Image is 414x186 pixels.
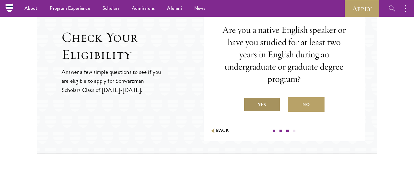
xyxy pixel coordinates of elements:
[210,127,229,134] button: Back
[222,24,347,85] p: Are you a native English speaker or have you studied for at least two years in English during an ...
[62,29,204,63] h2: Check Your Eligibility
[244,97,280,112] label: Yes
[288,97,325,112] label: No
[62,67,162,94] p: Answer a few simple questions to see if you are eligible to apply for Schwarzman Scholars Class o...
